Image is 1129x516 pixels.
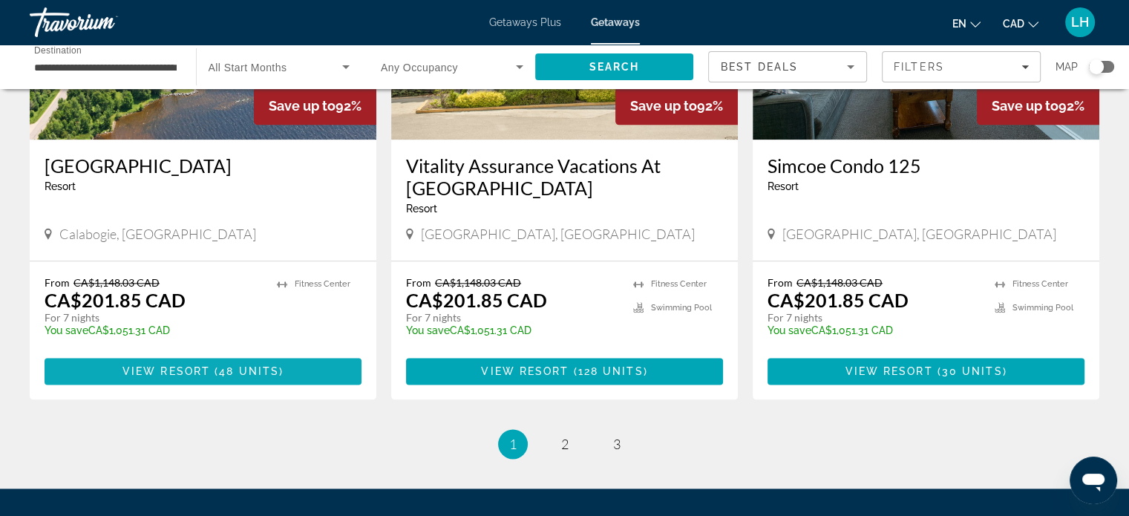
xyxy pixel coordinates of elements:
[845,365,932,377] span: View Resort
[45,289,186,311] p: CA$201.85 CAD
[651,279,707,289] span: Fitness Center
[45,311,262,324] p: For 7 nights
[1061,7,1099,38] button: User Menu
[613,436,621,452] span: 3
[952,18,966,30] span: en
[894,61,944,73] span: Filters
[1003,13,1038,34] button: Change currency
[406,324,450,336] span: You save
[589,61,639,73] span: Search
[210,365,284,377] span: ( )
[34,59,177,76] input: Select destination
[122,365,210,377] span: View Resort
[630,98,697,114] span: Save up to
[45,276,70,289] span: From
[254,87,376,125] div: 92%
[977,87,1099,125] div: 92%
[34,45,82,55] span: Destination
[1056,56,1078,77] span: Map
[435,276,521,289] span: CA$1,148.03 CAD
[952,13,981,34] button: Change language
[269,98,336,114] span: Save up to
[651,303,712,313] span: Swimming Pool
[406,311,618,324] p: For 7 nights
[1071,15,1089,30] span: LH
[578,365,644,377] span: 128 units
[406,154,723,199] a: Vitality Assurance Vacations At [GEOGRAPHIC_DATA]
[489,16,561,28] a: Getaways Plus
[219,365,279,377] span: 48 units
[768,289,909,311] p: CA$201.85 CAD
[406,289,547,311] p: CA$201.85 CAD
[1070,457,1117,504] iframe: Button to launch messaging window
[768,324,980,336] p: CA$1,051.31 CAD
[73,276,160,289] span: CA$1,148.03 CAD
[569,365,647,377] span: ( )
[1012,303,1073,313] span: Swimming Pool
[45,180,76,192] span: Resort
[721,61,798,73] span: Best Deals
[782,226,1056,242] span: [GEOGRAPHIC_DATA], [GEOGRAPHIC_DATA]
[381,62,458,74] span: Any Occupancy
[768,358,1084,385] button: View Resort(30 units)
[882,51,1041,82] button: Filters
[721,58,854,76] mat-select: Sort by
[768,324,811,336] span: You save
[768,180,799,192] span: Resort
[295,279,350,289] span: Fitness Center
[30,3,178,42] a: Travorium
[591,16,640,28] a: Getaways
[406,203,437,215] span: Resort
[1003,18,1024,30] span: CAD
[406,324,618,336] p: CA$1,051.31 CAD
[932,365,1007,377] span: ( )
[942,365,1003,377] span: 30 units
[768,154,1084,177] a: Simcoe Condo 125
[406,276,431,289] span: From
[45,324,262,336] p: CA$1,051.31 CAD
[561,436,569,452] span: 2
[481,365,569,377] span: View Resort
[45,154,361,177] a: [GEOGRAPHIC_DATA]
[615,87,738,125] div: 92%
[59,226,256,242] span: Calabogie, [GEOGRAPHIC_DATA]
[45,358,361,385] button: View Resort(48 units)
[509,436,517,452] span: 1
[30,429,1099,459] nav: Pagination
[768,276,793,289] span: From
[535,53,694,80] button: Search
[768,311,980,324] p: For 7 nights
[992,98,1058,114] span: Save up to
[796,276,883,289] span: CA$1,148.03 CAD
[421,226,695,242] span: [GEOGRAPHIC_DATA], [GEOGRAPHIC_DATA]
[45,324,88,336] span: You save
[406,358,723,385] button: View Resort(128 units)
[209,62,287,74] span: All Start Months
[1012,279,1068,289] span: Fitness Center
